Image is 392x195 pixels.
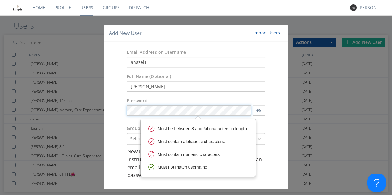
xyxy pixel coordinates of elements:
label: Group (Optional) [127,126,163,132]
h4: Add New User [109,30,142,37]
img: red-error-icon.svg [148,126,155,132]
label: Full Name (Optional) [127,74,171,80]
div: Import Users [253,30,280,36]
div: Must not match username. [158,164,209,170]
div: Must contain alphabetic characters. [158,138,225,145]
div: [PERSON_NAME] [358,5,381,11]
p: New users with email addresses will be sent a link with instructions for setting up their account... [127,148,265,179]
div: Must be between 8 and 64 characters in length. [158,126,248,132]
img: ff256a24637843f88611b6364927a22a [12,2,23,13]
label: Password [127,98,148,104]
div: Must contain numeric characters. [158,151,221,158]
img: red-error-icon.svg [148,151,155,158]
input: Julie Appleseed [127,81,265,92]
label: Email Address or Username [127,49,186,56]
img: 373638.png [350,4,357,11]
img: iconsuccess-toast.svg [148,164,155,170]
input: e.g. email@address.com, Housekeeping1 [127,57,265,68]
img: red-error-icon.svg [148,138,155,145]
